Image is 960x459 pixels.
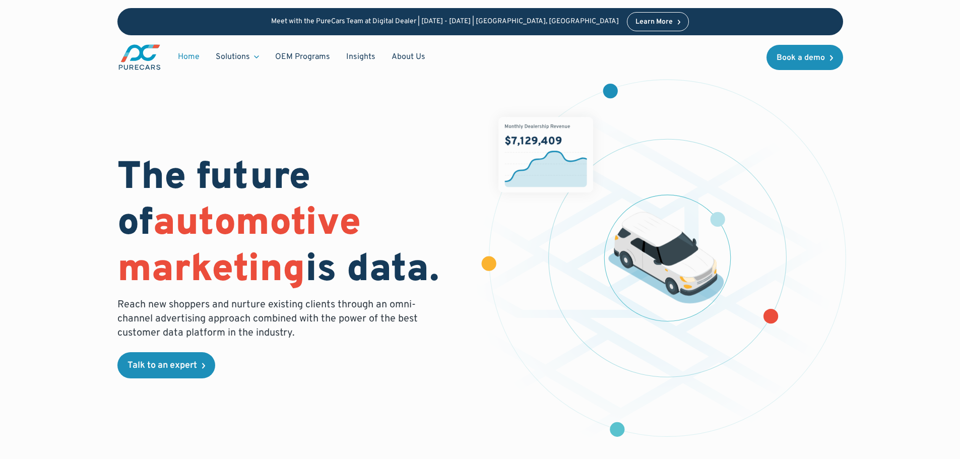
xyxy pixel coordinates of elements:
div: Solutions [216,51,250,62]
a: Learn More [627,12,689,31]
h1: The future of is data. [117,156,468,294]
p: Reach new shoppers and nurture existing clients through an omni-channel advertising approach comb... [117,298,424,340]
a: OEM Programs [267,47,338,67]
div: Talk to an expert [127,361,197,370]
a: Home [170,47,208,67]
a: Talk to an expert [117,352,215,378]
p: Meet with the PureCars Team at Digital Dealer | [DATE] - [DATE] | [GEOGRAPHIC_DATA], [GEOGRAPHIC_... [271,18,619,26]
img: purecars logo [117,43,162,71]
img: chart showing monthly dealership revenue of $7m [498,117,593,192]
a: About Us [383,47,433,67]
a: main [117,43,162,71]
div: Solutions [208,47,267,67]
a: Insights [338,47,383,67]
a: Book a demo [766,45,843,70]
div: Book a demo [777,54,825,62]
img: illustration of a vehicle [608,212,724,304]
span: automotive marketing [117,200,361,294]
div: Learn More [635,19,673,26]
